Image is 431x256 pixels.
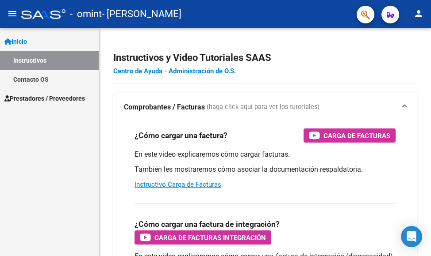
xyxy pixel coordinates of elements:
[135,230,271,245] button: Carga de Facturas Integración
[304,128,396,143] button: Carga de Facturas
[7,8,18,19] mat-icon: menu
[154,232,266,243] span: Carga de Facturas Integración
[135,129,227,142] h3: ¿Cómo cargar una factura?
[4,37,27,46] span: Inicio
[70,4,102,24] span: - omint
[135,181,221,188] a: Instructivo Carga de Facturas
[102,4,181,24] span: - [PERSON_NAME]
[135,165,396,174] p: También les mostraremos cómo asociar la documentación respaldatoria.
[401,226,422,247] div: Open Intercom Messenger
[124,102,205,112] strong: Comprobantes / Facturas
[413,8,424,19] mat-icon: person
[4,94,85,103] span: Prestadores / Proveedores
[113,93,417,121] mat-expansion-panel-header: Comprobantes / Facturas (haga click aquí para ver los tutoriales)
[207,102,319,112] span: (haga click aquí para ver los tutoriales)
[135,218,280,230] h3: ¿Cómo cargar una factura de integración?
[113,67,236,75] a: Centro de Ayuda - Administración de O.S.
[113,49,417,66] h2: Instructivos y Video Tutoriales SAAS
[323,130,390,141] span: Carga de Facturas
[135,150,396,159] p: En este video explicaremos cómo cargar facturas.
